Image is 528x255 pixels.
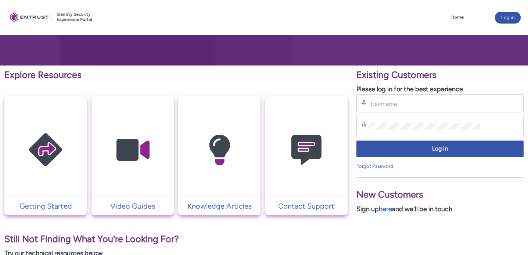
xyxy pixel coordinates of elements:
span: Log in [361,145,519,153]
a: Contact Support [265,201,348,212]
button: Log in [356,141,524,157]
p: Contact Support [269,201,344,212]
a: Knowledge Articles [178,201,261,212]
p: Sign up and we'll be in touch [356,204,524,214]
a: Video Guides [91,201,174,212]
input: Username [370,100,480,108]
img: Video Guides [98,110,168,190]
img: Getting Started [11,110,80,190]
p: Explore Resources [4,68,348,82]
p: New Customers [356,188,524,202]
p: Getting Started [8,201,83,212]
p: Still Not Finding What You're Looking For? [4,232,348,246]
p: Please log in for the best experience [356,84,524,94]
a: here [379,205,392,213]
img: Contact Support [272,110,341,190]
p: Knowledge Articles [182,201,257,212]
img: Knowledge Articles [184,110,254,190]
p: Existing Customers [356,68,524,82]
a: Home [449,12,466,23]
a: Getting Started [4,201,87,212]
a: Forgot Password [356,163,393,169]
button: Log in [495,12,521,24]
p: Video Guides [95,201,170,212]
